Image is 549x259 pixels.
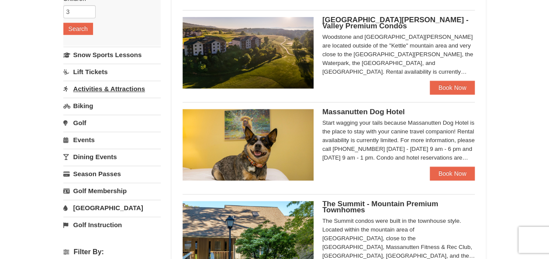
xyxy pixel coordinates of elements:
a: Lift Tickets [63,64,161,80]
a: [GEOGRAPHIC_DATA] [63,200,161,216]
a: Season Passes [63,166,161,182]
a: Events [63,132,161,148]
a: Golf Instruction [63,217,161,233]
a: Golf Membership [63,183,161,199]
a: Biking [63,98,161,114]
span: Massanutten Dog Hotel [322,108,405,116]
h4: Filter By: [63,248,161,256]
div: Woodstone and [GEOGRAPHIC_DATA][PERSON_NAME] are located outside of the "Kettle" mountain area an... [322,33,475,76]
button: Search [63,23,93,35]
a: Book Now [430,167,475,181]
a: Snow Sports Lessons [63,47,161,63]
span: [GEOGRAPHIC_DATA][PERSON_NAME] - Valley Premium Condos [322,16,469,30]
a: Activities & Attractions [63,81,161,97]
div: Start wagging your tails because Massanutten Dog Hotel is the place to stay with your canine trav... [322,119,475,162]
a: Dining Events [63,149,161,165]
img: 19219041-4-ec11c166.jpg [183,17,314,89]
a: Book Now [430,81,475,95]
a: Golf [63,115,161,131]
span: The Summit - Mountain Premium Townhomes [322,200,438,214]
img: 27428181-5-81c892a3.jpg [183,109,314,181]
